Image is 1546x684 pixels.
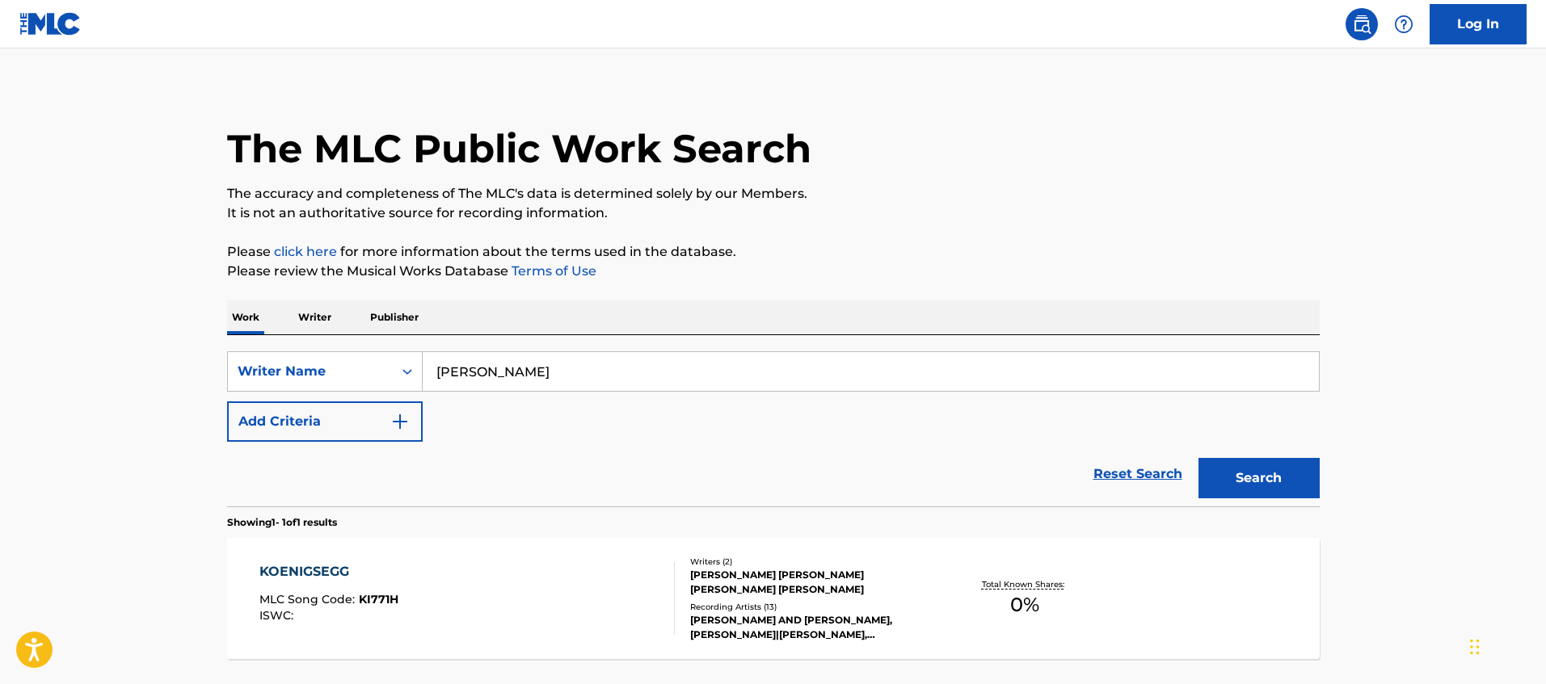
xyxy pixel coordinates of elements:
[19,12,82,36] img: MLC Logo
[1465,606,1546,684] div: Widget de chat
[227,538,1320,659] a: KOENIGSEGGMLC Song Code:KI771HISWC:Writers (2)[PERSON_NAME] [PERSON_NAME] [PERSON_NAME] [PERSON_N...
[390,412,410,431] img: 9d2ae6d4665cec9f34b9.svg
[227,262,1320,281] p: Please review the Musical Works Database
[982,578,1068,590] p: Total Known Shares:
[1010,590,1039,619] span: 0 %
[227,204,1320,223] p: It is not an authoritative source for recording information.
[1352,15,1371,34] img: search
[690,613,934,642] div: [PERSON_NAME] AND [PERSON_NAME], [PERSON_NAME]|[PERSON_NAME], [PERSON_NAME], [PERSON_NAME],[PERSO...
[227,242,1320,262] p: Please for more information about the terms used in the database.
[359,592,398,606] span: KI771H
[365,300,423,334] p: Publisher
[293,300,336,334] p: Writer
[227,124,811,173] h1: The MLC Public Work Search
[1388,8,1420,40] div: Help
[690,556,934,568] div: Writers ( 2 )
[1346,8,1378,40] a: Public Search
[690,568,934,597] div: [PERSON_NAME] [PERSON_NAME] [PERSON_NAME] [PERSON_NAME]
[1470,623,1480,671] div: Arrastrar
[508,263,596,279] a: Terms of Use
[1394,15,1413,34] img: help
[259,562,398,581] div: KOENIGSEGG
[227,351,1320,506] form: Search Form
[1198,458,1320,498] button: Search
[1465,606,1546,684] iframe: Chat Widget
[238,362,383,381] div: Writer Name
[227,184,1320,204] p: The accuracy and completeness of The MLC's data is determined solely by our Members.
[1085,456,1190,492] a: Reset Search
[227,401,423,442] button: Add Criteria
[227,300,264,334] p: Work
[1430,4,1527,44] a: Log In
[259,592,359,606] span: MLC Song Code :
[690,601,934,613] div: Recording Artists ( 13 )
[274,244,337,259] a: click here
[227,515,337,530] p: Showing 1 - 1 of 1 results
[259,608,297,623] span: ISWC :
